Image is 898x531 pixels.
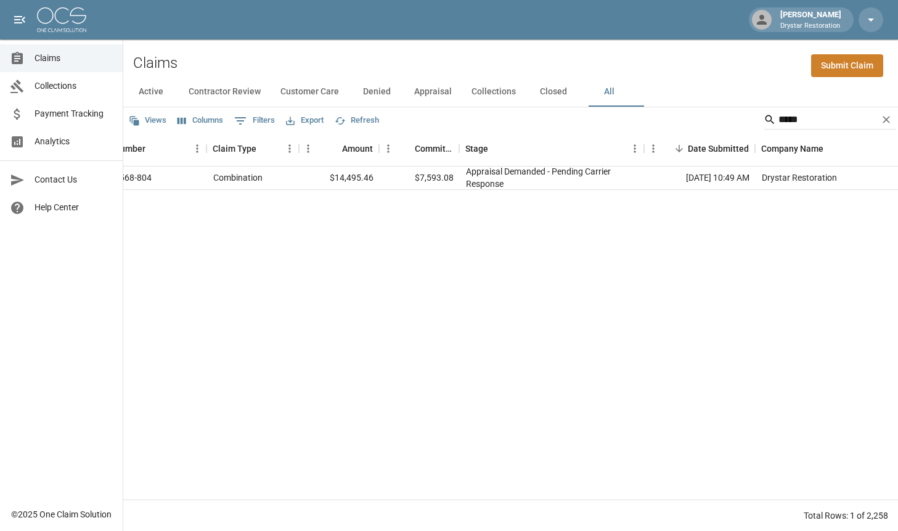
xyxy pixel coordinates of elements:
span: Payment Tracking [35,107,113,120]
button: Sort [671,140,688,157]
button: Sort [325,140,342,157]
div: dynamic tabs [123,77,898,107]
div: Claim Type [206,131,299,166]
div: [DATE] 10:49 AM [645,167,756,190]
button: Sort [823,140,841,157]
button: Contractor Review [179,77,271,107]
button: Menu [379,139,398,158]
button: Sort [145,140,163,157]
button: Denied [349,77,404,107]
button: Sort [256,140,274,157]
div: Total Rows: 1 of 2,258 [804,509,888,522]
div: Stage [465,131,488,166]
span: Claims [35,52,113,65]
span: Collections [35,80,113,93]
div: $7,593.08 [380,167,460,190]
button: Menu [626,139,644,158]
span: Contact Us [35,173,113,186]
button: Sort [488,140,505,157]
div: $14,495.46 [300,167,380,190]
div: Search [764,110,896,132]
div: Appraisal Demanded - Pending Carrier Response [466,165,639,190]
div: Stage [459,131,644,166]
button: Menu [644,139,663,158]
div: Amount [342,131,373,166]
button: Clear [877,110,896,129]
p: Drystar Restoration [780,21,841,31]
div: Amount [299,131,379,166]
button: Sort [398,140,415,157]
span: Analytics [35,135,113,148]
h2: Claims [133,54,178,72]
div: [PERSON_NAME] [775,9,846,31]
button: Customer Care [271,77,349,107]
button: All [581,77,637,107]
img: ocs-logo-white-transparent.png [37,7,86,32]
button: Collections [462,77,526,107]
button: Menu [188,139,206,158]
button: open drawer [7,7,32,32]
button: Show filters [231,111,278,131]
button: Export [283,111,327,130]
a: Submit Claim [811,54,883,77]
button: Views [126,111,169,130]
div: Committed Amount [379,131,459,166]
div: © 2025 One Claim Solution [11,508,112,521]
div: Claim Type [213,131,256,166]
button: Refresh [332,111,382,130]
div: Date Submitted [644,131,755,166]
div: Combination [213,171,263,184]
button: Menu [299,139,317,158]
span: Help Center [35,201,113,214]
div: Committed Amount [415,131,453,166]
div: Claim Number [83,131,206,166]
button: Closed [526,77,581,107]
div: Drystar Restoration [762,171,837,184]
div: Company Name [761,131,823,166]
button: Appraisal [404,77,462,107]
button: Active [123,77,179,107]
div: Date Submitted [688,131,749,166]
button: Menu [280,139,299,158]
button: Select columns [174,111,226,130]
